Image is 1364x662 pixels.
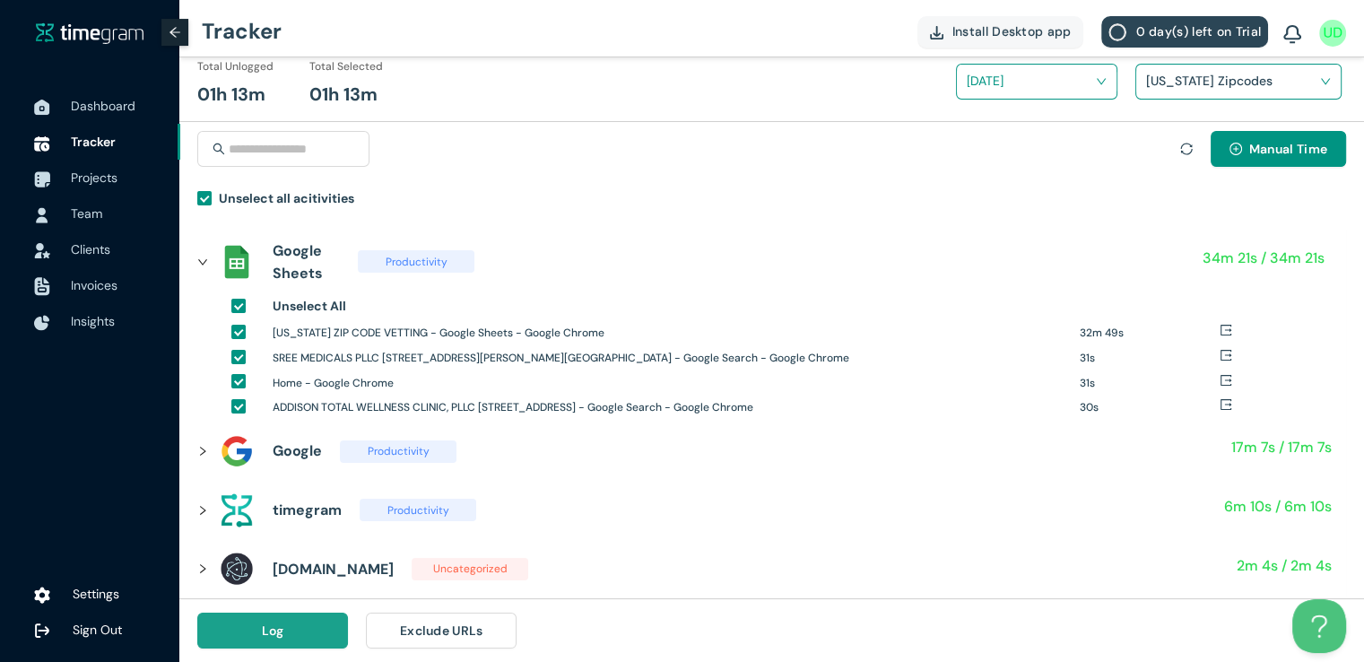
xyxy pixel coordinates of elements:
[309,58,383,75] h1: Total Selected
[1101,16,1268,48] button: 0 day(s) left on Trial
[34,171,50,187] img: ProjectIcon
[1203,247,1325,269] h1: 34m 21s / 34m 21s
[197,563,208,574] span: right
[197,505,208,516] span: right
[73,586,119,602] span: Settings
[169,26,181,39] span: arrow-left
[197,613,348,649] button: Log
[71,205,102,222] span: Team
[400,621,483,640] span: Exclude URLs
[197,81,265,109] h1: 01h 13m
[36,22,143,43] img: timegram
[34,243,50,258] img: InvoiceIcon
[262,621,284,640] span: Log
[219,244,255,280] img: assets%2Ficons%2Fsheets_official.png
[273,499,342,521] h1: timegram
[197,257,208,267] span: right
[1080,350,1220,367] h1: 31s
[1292,599,1346,653] iframe: Toggle Customer Support
[34,277,50,296] img: InvoiceIcon
[71,277,117,293] span: Invoices
[219,433,255,469] img: assets%2Ficons%2Ficons8-google-240.png
[36,22,143,44] a: timegram
[34,135,50,152] img: TimeTrackerIcon
[360,499,476,521] span: Productivity
[1231,436,1332,458] h1: 17m 7s / 17m 7s
[273,350,1066,367] h1: SREE MEDICALS PLLC [STREET_ADDRESS][PERSON_NAME][GEOGRAPHIC_DATA] - Google Search - Google Chrome
[197,446,208,457] span: right
[71,313,115,329] span: Insights
[73,622,122,638] span: Sign Out
[273,296,346,316] h1: Unselect All
[1283,25,1301,45] img: BellIcon
[1220,398,1232,411] span: export
[71,98,135,114] span: Dashboard
[1080,399,1220,416] h1: 30s
[1220,324,1232,336] span: export
[917,16,1084,48] button: Install Desktop app
[412,558,528,580] span: Uncategorized
[34,207,50,223] img: UserIcon
[273,325,1066,342] h1: [US_STATE] ZIP CODE VETTING - Google Sheets - Google Chrome
[273,399,1066,416] h1: ADDISON TOTAL WELLNESS CLINIC, PLLC [STREET_ADDRESS] - Google Search - Google Chrome
[34,100,50,116] img: DashboardIcon
[1237,554,1332,577] h1: 2m 4s / 2m 4s
[358,250,474,273] span: Productivity
[1220,374,1232,387] span: export
[273,240,340,284] h1: Google Sheets
[219,492,255,528] img: assets%2Ficons%2Ftg.png
[219,188,354,208] h1: Unselect all acitivities
[273,558,394,580] h1: [DOMAIN_NAME]
[1080,325,1220,342] h1: 32m 49s
[71,134,116,150] span: Tracker
[273,375,1066,392] h1: Home - Google Chrome
[273,440,322,462] h1: Google
[309,81,378,109] h1: 01h 13m
[930,26,943,39] img: DownloadApp
[1220,349,1232,361] span: export
[1319,20,1346,47] img: UserIcon
[34,315,50,331] img: InsightsIcon
[202,4,282,58] h1: Tracker
[219,551,255,587] img: assets%2Ficons%2Felectron-logo.png
[1180,143,1193,155] span: sync
[71,241,110,257] span: Clients
[1211,131,1346,167] button: plus-circleManual Time
[197,58,274,75] h1: Total Unlogged
[71,170,117,186] span: Projects
[213,143,225,155] span: search
[34,623,50,639] img: logOut.ca60ddd252d7bab9102ea2608abe0238.svg
[1229,143,1242,157] span: plus-circle
[1135,22,1261,41] span: 0 day(s) left on Trial
[366,613,517,649] button: Exclude URLs
[952,22,1072,41] span: Install Desktop app
[34,586,50,604] img: settings.78e04af822cf15d41b38c81147b09f22.svg
[1224,495,1332,518] h1: 6m 10s / 6m 10s
[1249,139,1327,159] span: Manual Time
[1146,67,1357,94] h1: [US_STATE] Zipcodes
[340,440,456,463] span: Productivity
[1080,375,1220,392] h1: 31s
